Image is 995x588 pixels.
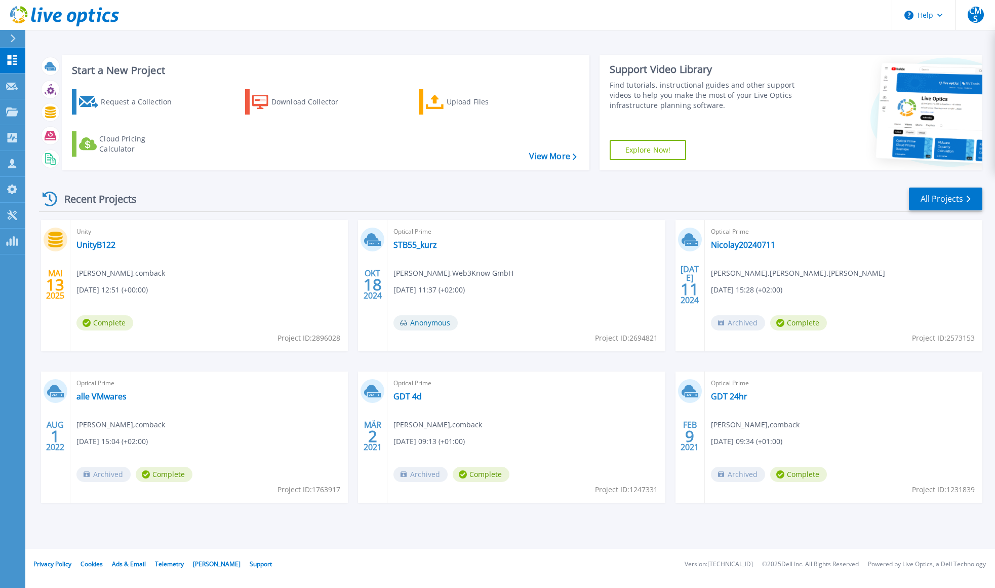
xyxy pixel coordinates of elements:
[46,418,65,455] div: AUG 2022
[912,333,975,344] span: Project ID: 2573153
[453,467,509,482] span: Complete
[72,131,185,157] a: Cloud Pricing Calculator
[277,484,340,495] span: Project ID: 1763917
[711,240,775,250] a: Nicolay20240711
[76,378,342,389] span: Optical Prime
[711,419,800,430] span: [PERSON_NAME] , comback
[912,484,975,495] span: Project ID: 1231839
[76,240,115,250] a: UnityB122
[685,561,753,568] li: Version: [TECHNICAL_ID]
[393,240,437,250] a: STB55_kurz
[711,378,976,389] span: Optical Prime
[770,315,827,330] span: Complete
[711,284,782,296] span: [DATE] 15:28 (+02:00)
[595,484,658,495] span: Project ID: 1247331
[711,436,782,447] span: [DATE] 09:34 (+01:00)
[610,140,687,160] a: Explore Now!
[81,560,103,568] a: Cookies
[393,315,458,330] span: Anonymous
[76,226,342,237] span: Unity
[595,333,658,344] span: Project ID: 2694821
[685,432,694,440] span: 9
[72,89,185,115] a: Request a Collection
[393,268,513,279] span: [PERSON_NAME] , Web3Know GmbH
[680,418,699,455] div: FEB 2021
[909,188,982,210] a: All Projects
[136,467,192,482] span: Complete
[610,80,805,111] div: Find tutorials, instructional guides and other support videos to help you make the most of your L...
[46,280,64,289] span: 13
[76,284,148,296] span: [DATE] 12:51 (+00:00)
[277,333,340,344] span: Project ID: 2896028
[76,419,165,430] span: [PERSON_NAME] , comback
[711,391,747,401] a: GDT 24hr
[39,187,150,211] div: Recent Projects
[393,436,465,447] span: [DATE] 09:13 (+01:00)
[271,92,352,112] div: Download Collector
[76,391,127,401] a: alle VMwares
[250,560,272,568] a: Support
[51,432,60,440] span: 1
[868,561,986,568] li: Powered by Live Optics, a Dell Technology
[76,268,165,279] span: [PERSON_NAME] , comback
[363,266,382,303] div: OKT 2024
[711,268,885,279] span: [PERSON_NAME] , [PERSON_NAME].[PERSON_NAME]
[393,419,482,430] span: [PERSON_NAME] , comback
[762,561,859,568] li: © 2025 Dell Inc. All Rights Reserved
[155,560,184,568] a: Telemetry
[33,560,71,568] a: Privacy Policy
[711,226,976,237] span: Optical Prime
[393,391,422,401] a: GDT 4d
[368,432,377,440] span: 2
[363,418,382,455] div: MÄR 2021
[711,467,765,482] span: Archived
[76,467,131,482] span: Archived
[393,226,659,237] span: Optical Prime
[393,378,659,389] span: Optical Prime
[770,467,827,482] span: Complete
[193,560,241,568] a: [PERSON_NAME]
[968,7,984,23] span: CMS
[447,92,528,112] div: Upload Files
[393,467,448,482] span: Archived
[680,266,699,303] div: [DATE] 2024
[76,436,148,447] span: [DATE] 15:04 (+02:00)
[101,92,182,112] div: Request a Collection
[681,285,699,293] span: 11
[76,315,133,330] span: Complete
[72,65,576,76] h3: Start a New Project
[610,63,805,76] div: Support Video Library
[419,89,532,115] a: Upload Files
[529,152,576,161] a: View More
[99,134,180,154] div: Cloud Pricing Calculator
[245,89,358,115] a: Download Collector
[112,560,146,568] a: Ads & Email
[364,280,382,289] span: 18
[393,284,465,296] span: [DATE] 11:37 (+02:00)
[46,266,65,303] div: MAI 2025
[711,315,765,330] span: Archived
